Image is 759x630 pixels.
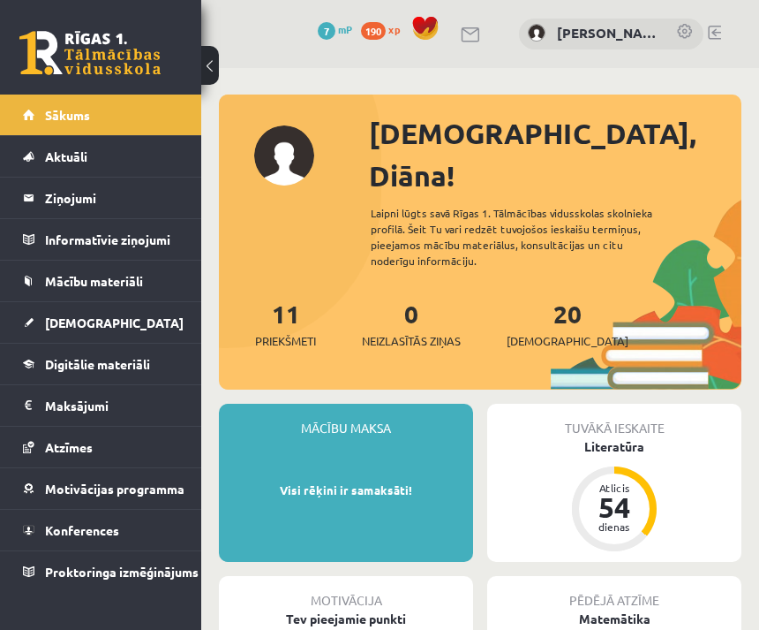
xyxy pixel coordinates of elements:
[19,31,161,75] a: Rīgas 1. Tālmācības vidusskola
[219,576,473,610] div: Motivācija
[255,298,316,350] a: 11Priekšmeti
[371,205,684,269] div: Laipni lūgts savā Rīgas 1. Tālmācības vidusskolas skolnieka profilā. Šeit Tu vari redzēt tuvojošo...
[318,22,352,36] a: 7 mP
[361,22,409,36] a: 190 xp
[23,510,179,550] a: Konferences
[45,356,150,372] span: Digitālie materiāli
[219,404,473,437] div: Mācību maksa
[23,427,179,467] a: Atzīmes
[23,551,179,592] a: Proktoringa izmēģinājums
[45,522,119,538] span: Konferences
[362,332,461,350] span: Neizlasītās ziņas
[45,273,143,289] span: Mācību materiāli
[588,482,641,493] div: Atlicis
[45,219,179,260] legend: Informatīvie ziņojumi
[318,22,335,40] span: 7
[23,95,179,135] a: Sākums
[45,107,90,123] span: Sākums
[45,564,199,580] span: Proktoringa izmēģinājums
[23,344,179,384] a: Digitālie materiāli
[487,437,741,554] a: Literatūra Atlicis 54 dienas
[388,22,400,36] span: xp
[528,24,545,42] img: Diāna Knopa
[45,315,184,330] span: [DEMOGRAPHIC_DATA]
[23,468,179,509] a: Motivācijas programma
[487,610,741,628] div: Matemātika
[45,178,179,218] legend: Ziņojumi
[23,178,179,218] a: Ziņojumi
[369,112,741,197] div: [DEMOGRAPHIC_DATA], Diāna!
[487,576,741,610] div: Pēdējā atzīme
[338,22,352,36] span: mP
[23,219,179,260] a: Informatīvie ziņojumi
[507,332,628,350] span: [DEMOGRAPHIC_DATA]
[507,298,628,350] a: 20[DEMOGRAPHIC_DATA]
[362,298,461,350] a: 0Neizlasītās ziņas
[23,136,179,177] a: Aktuāli
[487,404,741,437] div: Tuvākā ieskaite
[588,493,641,521] div: 54
[45,439,93,455] span: Atzīmes
[487,437,741,456] div: Literatūra
[219,610,473,628] div: Tev pieejamie punkti
[45,481,184,497] span: Motivācijas programma
[45,148,87,164] span: Aktuāli
[557,23,658,43] a: [PERSON_NAME]
[23,261,179,301] a: Mācību materiāli
[255,332,316,350] span: Priekšmeti
[23,302,179,343] a: [DEMOGRAPHIC_DATA]
[23,385,179,426] a: Maksājumi
[361,22,386,40] span: 190
[45,385,179,426] legend: Maksājumi
[228,482,464,499] p: Visi rēķini ir samaksāti!
[588,521,641,532] div: dienas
